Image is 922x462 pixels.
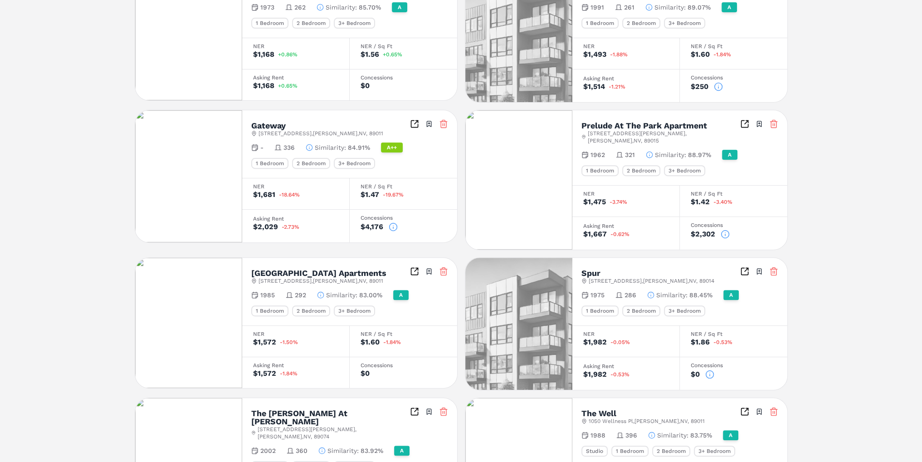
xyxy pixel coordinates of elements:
span: 262 [294,3,306,12]
span: 336 [283,143,295,152]
span: +0.86% [278,52,298,57]
h2: The [PERSON_NAME] At [PERSON_NAME] [251,409,410,426]
div: $0 [361,370,370,377]
div: NER / Sq Ft [691,191,776,197]
a: Inspect Comparables [410,267,419,276]
span: Similarity : [657,431,688,440]
div: $1,667 [583,231,607,238]
span: [STREET_ADDRESS] , [PERSON_NAME] , NV , 89011 [259,277,383,285]
span: +0.65% [383,52,402,57]
div: NER [583,191,668,197]
span: [STREET_ADDRESS] , [PERSON_NAME] , NV , 89011 [259,130,383,137]
div: $1,982 [583,339,607,346]
div: Concessions [691,363,776,368]
a: Inspect Comparables [740,267,749,276]
div: $2,029 [253,223,278,231]
span: 286 [624,290,636,300]
span: 85.70% [359,3,381,12]
span: -19.67% [383,192,404,197]
a: Inspect Comparables [410,119,419,128]
div: NER / Sq Ft [691,44,776,49]
h2: The Well [581,409,616,418]
div: NER / Sq Ft [361,184,446,189]
div: $250 [691,83,708,90]
div: 2 Bedroom [292,18,330,29]
span: - [260,143,263,152]
span: Similarity : [654,3,686,12]
div: $4,176 [361,223,383,231]
div: Concessions [691,75,776,80]
span: -3.40% [713,199,732,205]
div: Concessions [361,363,446,368]
span: 1050 Wellness Pl , [PERSON_NAME] , NV , 89011 [589,418,705,425]
div: A [394,446,410,456]
div: NER [583,331,668,337]
span: -0.62% [610,231,629,237]
span: 83.92% [361,446,383,455]
span: Similarity : [326,3,357,12]
span: 84.91% [348,143,370,152]
span: 88.45% [689,290,712,300]
span: 396 [625,431,637,440]
h2: [GEOGRAPHIC_DATA] Apartments [251,269,386,277]
div: 3+ Bedroom [694,446,735,457]
div: 3+ Bedroom [664,165,705,176]
div: $1.60 [691,51,710,58]
div: NER [583,44,668,49]
div: $1,572 [253,370,276,377]
div: $2,302 [691,231,715,238]
div: 3+ Bedroom [664,18,705,29]
span: 321 [625,150,635,159]
div: $1.56 [361,51,379,58]
div: $0 [361,82,370,89]
span: -1.84% [713,52,731,57]
div: $1,681 [253,191,275,198]
span: Similarity : [655,150,686,159]
div: NER / Sq Ft [361,331,446,337]
div: NER [253,184,338,189]
span: 89.07% [688,3,711,12]
div: Asking Rent [583,76,668,81]
span: 1985 [260,290,275,300]
h2: Prelude At The Park Apartment [581,122,707,130]
span: -18.64% [279,192,300,197]
div: 3+ Bedroom [664,305,705,316]
a: Inspect Comparables [740,119,749,128]
div: Asking Rent [583,223,668,229]
div: 2 Bedroom [292,158,330,169]
h2: Spur [581,269,600,277]
div: NER [253,331,338,337]
div: $1,572 [253,339,276,346]
div: $1,168 [253,51,274,58]
div: Asking Rent [253,363,338,368]
div: 3+ Bedroom [334,18,375,29]
div: $1.60 [361,339,380,346]
div: 1 Bedroom [581,305,619,316]
span: +0.65% [278,83,298,88]
span: -1.88% [610,52,628,57]
div: 1 Bedroom [611,446,649,457]
span: -1.84% [383,339,401,345]
a: Inspect Comparables [410,407,419,416]
div: $1,514 [583,83,605,90]
span: -0.53% [610,372,629,377]
span: -3.74% [610,199,627,205]
span: -1.50% [280,339,298,345]
span: 83.75% [690,431,712,440]
div: 1 Bedroom [251,305,288,316]
span: -0.53% [713,339,732,345]
div: $1,493 [583,51,606,58]
span: 1988 [590,431,605,440]
span: 1991 [590,3,604,12]
div: Studio [581,446,608,457]
div: 2 Bedroom [622,165,660,176]
h2: Gateway [251,122,286,130]
div: A [393,290,409,300]
span: 2002 [260,446,276,455]
div: Concessions [361,75,446,80]
div: Asking Rent [583,364,668,369]
div: 1 Bedroom [581,18,619,29]
span: 292 [295,290,306,300]
div: $1.47 [361,191,379,198]
span: -2.73% [282,224,299,230]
